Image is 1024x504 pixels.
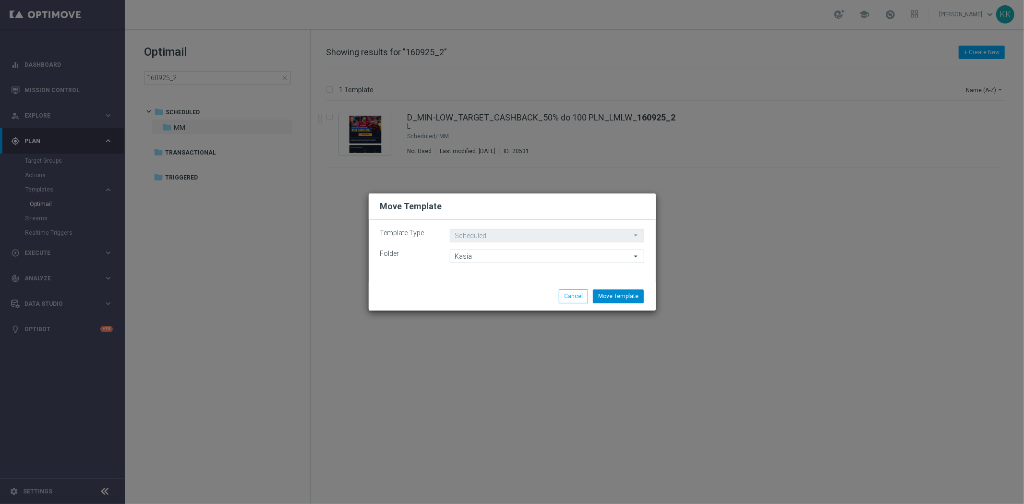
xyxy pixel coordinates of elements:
[632,229,641,241] i: arrow_drop_down
[373,229,443,237] label: Template Type
[632,250,641,263] i: arrow_drop_down
[559,289,588,303] button: Cancel
[593,289,644,303] button: Move Template
[380,201,442,212] h2: Move Template
[373,250,443,258] label: Folder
